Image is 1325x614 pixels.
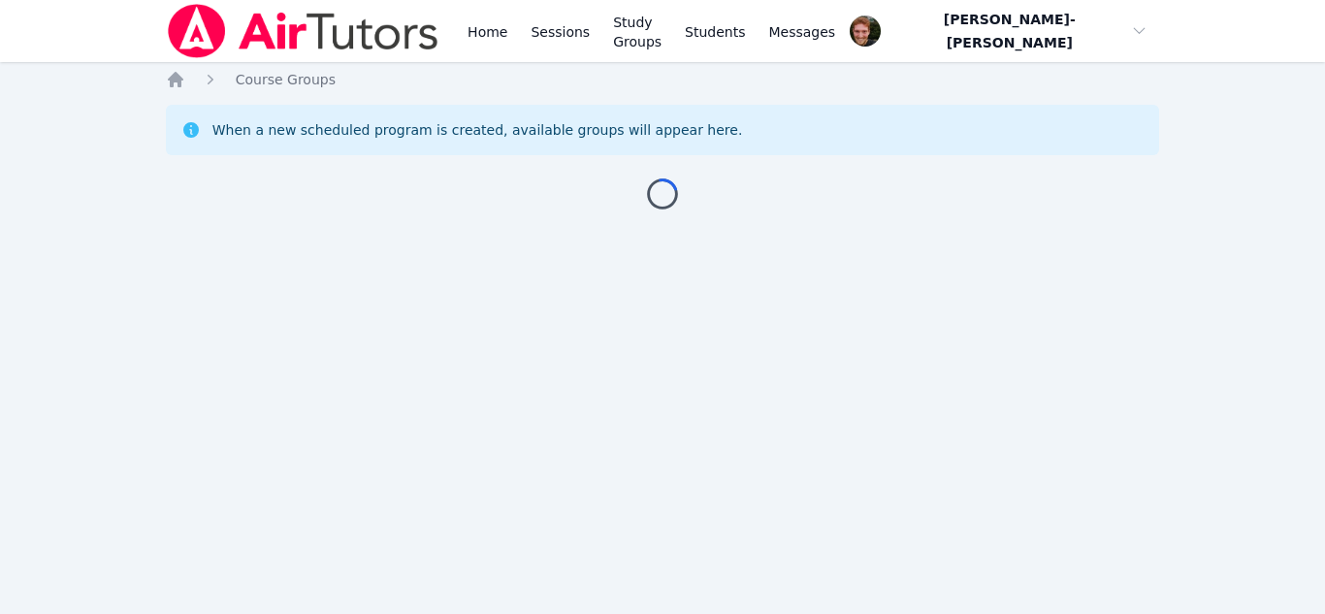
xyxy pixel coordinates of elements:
[212,120,743,140] div: When a new scheduled program is created, available groups will appear here.
[166,4,440,58] img: Air Tutors
[236,70,336,89] a: Course Groups
[166,70,1160,89] nav: Breadcrumb
[769,22,836,42] span: Messages
[236,72,336,87] span: Course Groups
